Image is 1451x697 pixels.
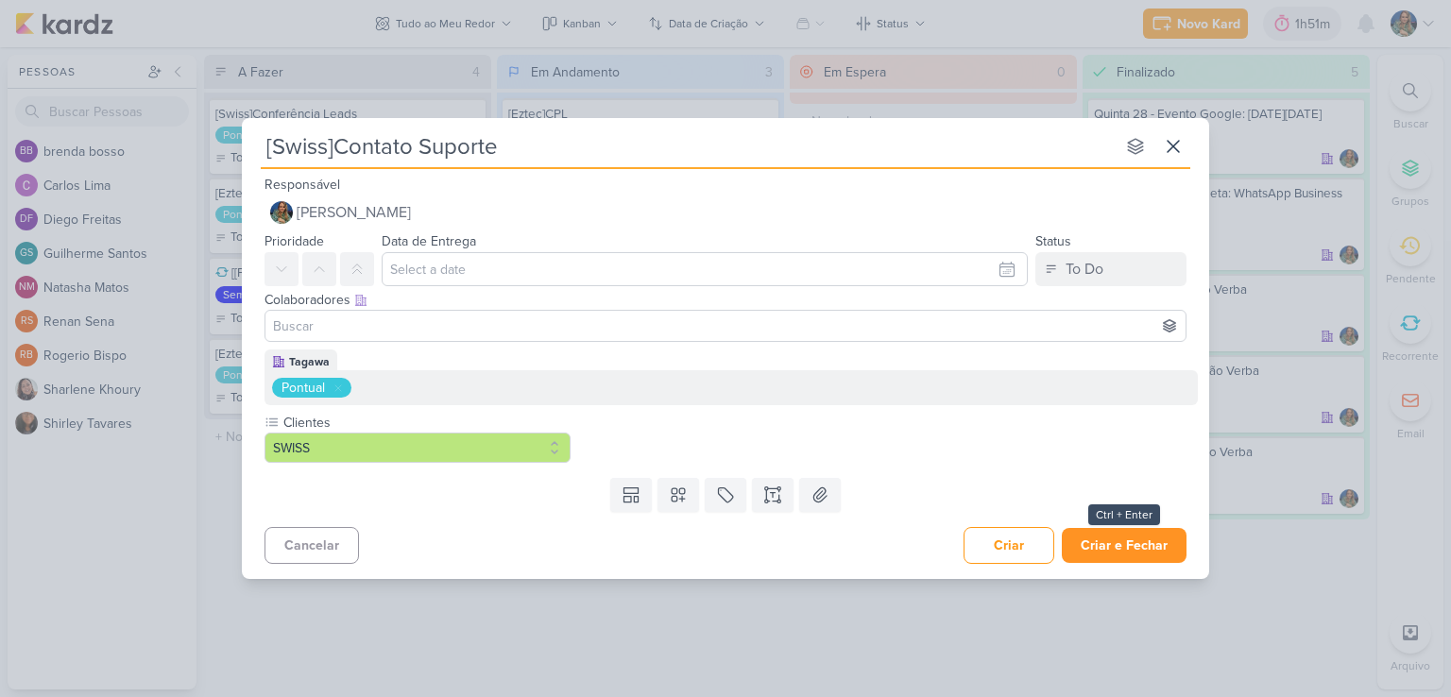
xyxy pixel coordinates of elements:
button: Criar e Fechar [1062,528,1186,563]
label: Data de Entrega [382,233,476,249]
div: Ctrl + Enter [1088,504,1160,525]
label: Responsável [265,177,340,193]
div: Colaboradores [265,290,1186,310]
input: Select a date [382,252,1028,286]
input: Buscar [269,314,1182,337]
button: Criar [964,527,1054,564]
div: Tagawa [289,353,330,370]
div: To Do [1066,258,1103,280]
input: Kard Sem Título [261,129,1115,163]
button: To Do [1035,252,1186,286]
label: Prioridade [265,233,324,249]
div: Pontual [282,378,325,398]
img: Isabella Gutierres [270,201,293,224]
button: [PERSON_NAME] [265,195,1186,229]
label: Status [1035,233,1071,249]
button: Cancelar [265,527,359,564]
button: SWISS [265,433,571,463]
label: Clientes [282,413,571,433]
span: [PERSON_NAME] [297,201,411,224]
